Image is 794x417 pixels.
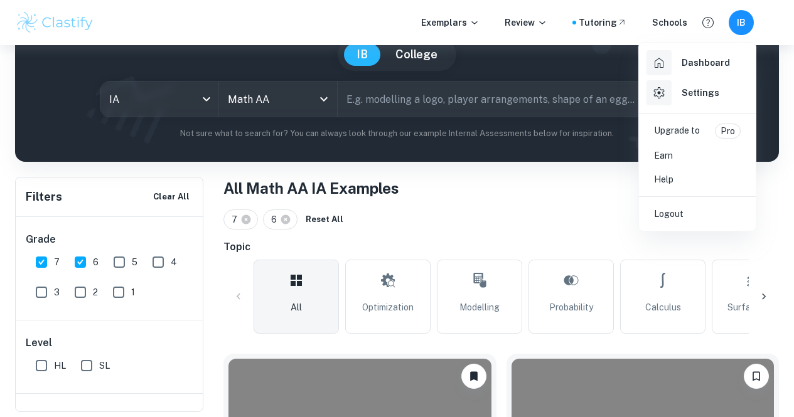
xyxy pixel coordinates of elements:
p: Upgrade to [654,124,700,139]
p: Pro [720,124,736,138]
p: Earn [654,149,673,162]
h6: Settings [682,86,719,100]
h6: Dashboard [682,56,730,70]
p: Help [654,172,673,186]
p: Logout [654,207,684,221]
